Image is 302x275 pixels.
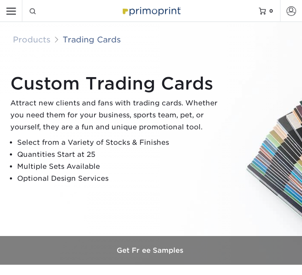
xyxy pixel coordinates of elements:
[269,8,273,14] span: 0
[13,35,51,44] a: Products
[10,97,225,133] p: Attract new clients and fans with trading cards. Whether you need them for your business, sports ...
[120,4,182,17] img: Primoprint
[10,73,225,94] h1: Custom Trading Cards
[63,35,121,44] a: Trading Cards
[17,173,225,185] li: Optional Design Services
[17,137,225,149] li: Select from a Variety of Stocks & Finishes
[17,161,225,173] li: Multiple Sets Available
[17,149,225,161] li: Quantities Start at 25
